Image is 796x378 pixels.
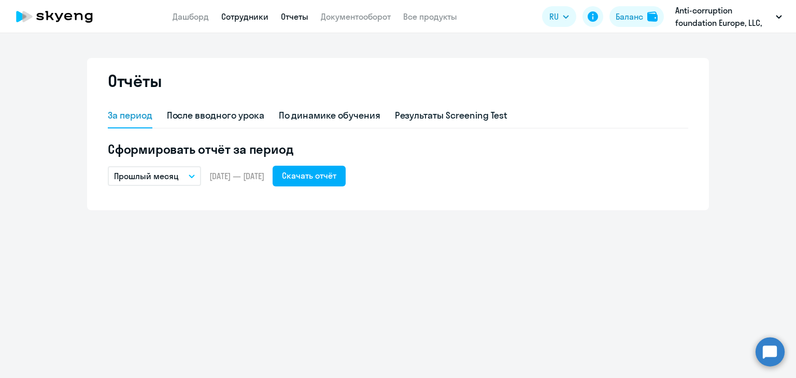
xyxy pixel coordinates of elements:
[675,4,772,29] p: Anti-corruption foundation Europe, LLC, Предоплата Posterum
[108,70,162,91] h2: Отчёты
[282,169,336,182] div: Скачать отчёт
[321,11,391,22] a: Документооборот
[670,4,787,29] button: Anti-corruption foundation Europe, LLC, Предоплата Posterum
[549,10,559,23] span: RU
[542,6,576,27] button: RU
[167,109,264,122] div: После вводного урока
[616,10,643,23] div: Баланс
[395,109,508,122] div: Результаты Screening Test
[609,6,664,27] button: Балансbalance
[108,141,688,157] h5: Сформировать отчёт за период
[173,11,209,22] a: Дашборд
[647,11,658,22] img: balance
[108,166,201,186] button: Прошлый месяц
[273,166,346,186] button: Скачать отчёт
[221,11,268,22] a: Сотрудники
[114,170,179,182] p: Прошлый месяц
[209,170,264,182] span: [DATE] — [DATE]
[403,11,457,22] a: Все продукты
[281,11,308,22] a: Отчеты
[279,109,380,122] div: По динамике обучения
[108,109,152,122] div: За период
